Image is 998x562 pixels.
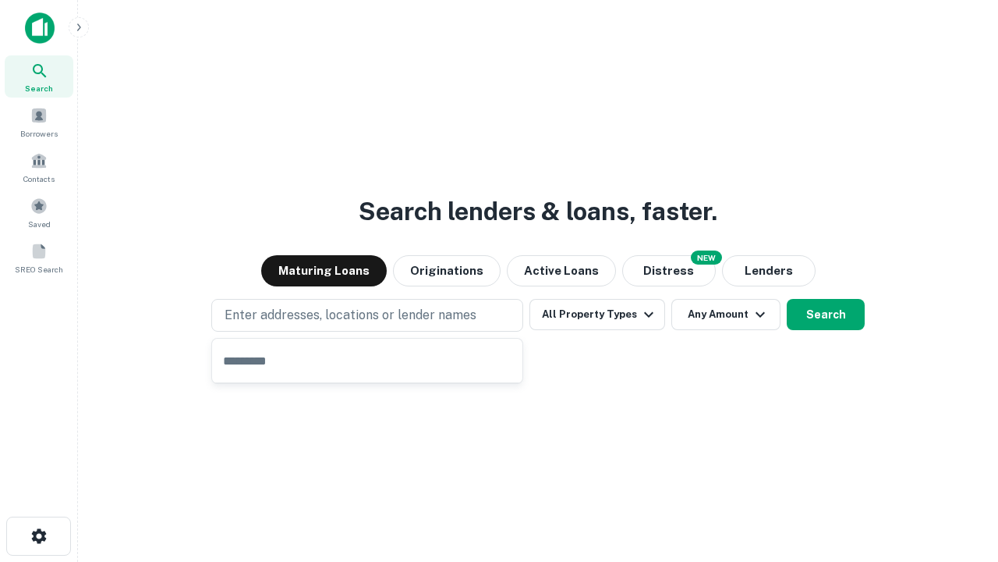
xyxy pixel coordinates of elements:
button: Search [787,299,865,330]
span: Search [25,82,53,94]
span: Saved [28,218,51,230]
button: All Property Types [529,299,665,330]
button: Search distressed loans with lien and other non-mortgage details. [622,255,716,286]
span: Borrowers [20,127,58,140]
button: Enter addresses, locations or lender names [211,299,523,332]
p: Enter addresses, locations or lender names [225,306,476,325]
h3: Search lenders & loans, faster. [359,193,717,230]
button: Lenders [722,255,816,286]
button: Any Amount [671,299,780,330]
span: Contacts [23,173,55,185]
a: SREO Search [5,237,73,279]
div: NEW [691,251,722,265]
span: SREO Search [15,263,63,276]
a: Saved [5,191,73,233]
iframe: Chat Widget [920,437,998,512]
button: Maturing Loans [261,255,387,286]
button: Active Loans [507,255,616,286]
a: Borrowers [5,101,73,143]
button: Originations [393,255,501,286]
a: Contacts [5,146,73,188]
img: capitalize-icon.png [25,12,55,44]
a: Search [5,55,73,98]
